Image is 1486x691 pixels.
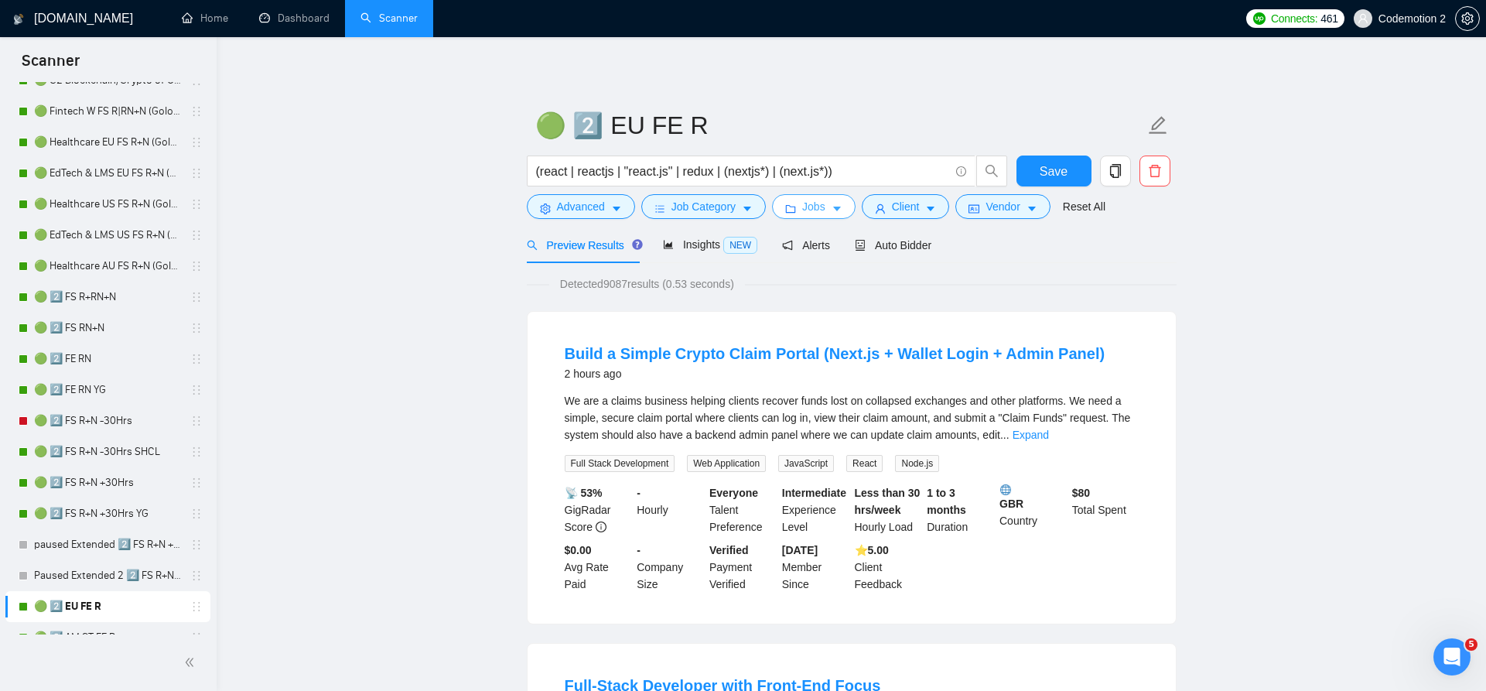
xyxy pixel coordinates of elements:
[190,105,203,118] span: holder
[637,487,641,499] b: -
[630,238,644,251] div: Tooltip anchor
[34,622,181,653] a: 🟢 2️⃣ AM ST FE R
[895,455,939,472] span: Node.js
[1455,12,1480,25] a: setting
[34,127,181,158] a: 🟢 Healthcare EU FS R+N (Golovach FS)
[687,455,766,472] span: Web Application
[1063,198,1105,215] a: Reset All
[182,12,228,25] a: homeHome
[190,353,203,365] span: holder
[34,220,181,251] a: 🟢 EdTech & LMS US FS R+N (Golovach FS)
[924,484,996,535] div: Duration
[852,542,924,593] div: Client Feedback
[671,198,736,215] span: Job Category
[34,344,181,375] a: 🟢 2️⃣ FE RN
[999,484,1066,510] b: GBR
[190,539,203,551] span: holder
[892,198,920,215] span: Client
[190,384,203,396] span: holder
[1000,429,1009,441] span: ...
[190,446,203,458] span: holder
[536,162,949,181] input: Search Freelance Jobs...
[360,12,418,25] a: searchScanner
[34,189,181,220] a: 🟢 Healthcare US FS R+N (Golovach FS)
[611,203,622,214] span: caret-down
[190,477,203,489] span: holder
[34,405,181,436] a: 🟢 2️⃣ FS R+N -30Hrs
[596,522,606,532] span: info-circle
[190,415,203,427] span: holder
[641,194,766,219] button: barsJob Categorycaret-down
[855,487,921,516] b: Less than 30 hrs/week
[925,203,936,214] span: caret-down
[562,542,634,593] div: Avg Rate Paid
[1320,10,1337,27] span: 461
[1040,162,1068,181] span: Save
[1101,164,1130,178] span: copy
[1456,12,1479,25] span: setting
[1069,484,1142,535] div: Total Spent
[1139,156,1170,186] button: delete
[565,364,1105,383] div: 2 hours ago
[1358,13,1368,24] span: user
[34,529,181,560] a: paused Extended 2️⃣ FS R+N +30Hrs YG
[9,50,92,82] span: Scanner
[34,467,181,498] a: 🟢 2️⃣ FS R+N +30Hrs
[663,239,674,250] span: area-chart
[549,275,745,292] span: Detected 9087 results (0.53 seconds)
[557,198,605,215] span: Advanced
[1465,638,1477,651] span: 5
[34,591,181,622] a: 🟢 2️⃣ EU FE R
[855,240,866,251] span: robot
[1148,115,1168,135] span: edit
[709,544,749,556] b: Verified
[968,203,979,214] span: idcard
[846,455,883,472] span: React
[1000,484,1011,495] img: 🌐
[34,158,181,189] a: 🟢 EdTech & LMS EU FS R+N (Golovach FS)
[832,203,842,214] span: caret-down
[1027,203,1037,214] span: caret-down
[540,203,551,214] span: setting
[190,570,203,582] span: holder
[34,375,181,405] a: 🟢 2️⃣ FE RN YG
[927,487,966,516] b: 1 to 3 months
[34,251,181,282] a: 🟢 Healthcare AU FS R+N (Golovach FS)
[782,544,818,556] b: [DATE]
[34,436,181,467] a: 🟢 2️⃣ FS R+N -30Hrs SHCL
[709,487,758,499] b: Everyone
[1433,638,1471,676] iframe: Intercom live chat
[184,655,200,670] span: double-left
[855,544,889,556] b: ⭐️ 5.00
[634,542,706,593] div: Company Size
[34,282,181,313] a: 🟢 2️⃣ FS R+RN+N
[190,291,203,303] span: holder
[986,198,1020,215] span: Vendor
[190,322,203,334] span: holder
[779,484,852,535] div: Experience Level
[13,7,24,32] img: logo
[855,239,931,251] span: Auto Bidder
[190,508,203,520] span: holder
[782,487,846,499] b: Intermediate
[706,484,779,535] div: Talent Preference
[772,194,856,219] button: folderJobscaret-down
[1072,487,1090,499] b: $ 80
[654,203,665,214] span: bars
[190,136,203,149] span: holder
[1140,164,1170,178] span: delete
[1455,6,1480,31] button: setting
[34,498,181,529] a: 🟢 2️⃣ FS R+N +30Hrs YG
[782,240,793,251] span: notification
[955,194,1050,219] button: idcardVendorcaret-down
[956,166,966,176] span: info-circle
[634,484,706,535] div: Hourly
[190,167,203,180] span: holder
[190,600,203,613] span: holder
[190,229,203,241] span: holder
[802,198,825,215] span: Jobs
[1271,10,1317,27] span: Connects:
[565,345,1105,362] a: Build a Simple Crypto Claim Portal (Next.js + Wallet Login + Admin Panel)
[852,484,924,535] div: Hourly Load
[562,484,634,535] div: GigRadar Score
